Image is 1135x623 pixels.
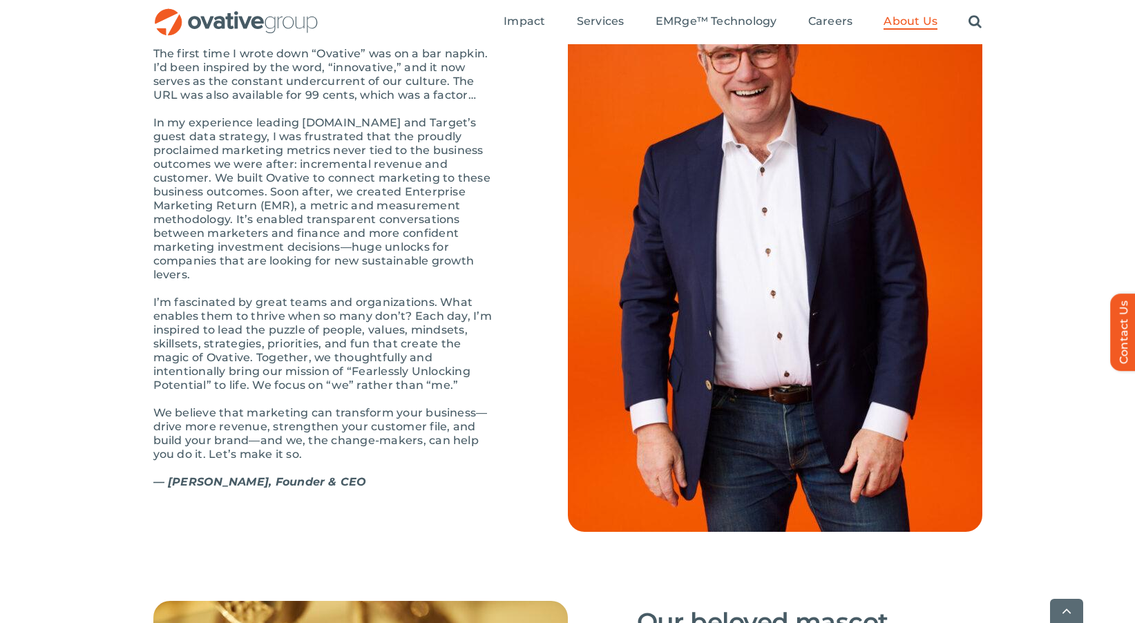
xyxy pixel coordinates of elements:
a: Careers [808,15,853,30]
span: Services [577,15,624,28]
span: Careers [808,15,853,28]
a: EMRge™ Technology [656,15,777,30]
p: The first time I wrote down “Ovative” was on a bar napkin. I’d been inspired by the word, “innova... [153,47,499,102]
a: OG_Full_horizontal_RGB [153,7,319,20]
p: In my experience leading [DOMAIN_NAME] and Target’s guest data strategy, I was frustrated that th... [153,116,499,282]
p: I’m fascinated by great teams and organizations. What enables them to thrive when so many don’t? ... [153,296,499,392]
span: EMRge™ Technology [656,15,777,28]
a: About Us [884,15,937,30]
span: About Us [884,15,937,28]
a: Impact [504,15,545,30]
a: Services [577,15,624,30]
strong: — [PERSON_NAME], Founder & CEO [153,475,367,488]
span: Impact [504,15,545,28]
p: We believe that marketing can transform your business—drive more revenue, strengthen your custome... [153,406,499,461]
a: Search [969,15,982,30]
